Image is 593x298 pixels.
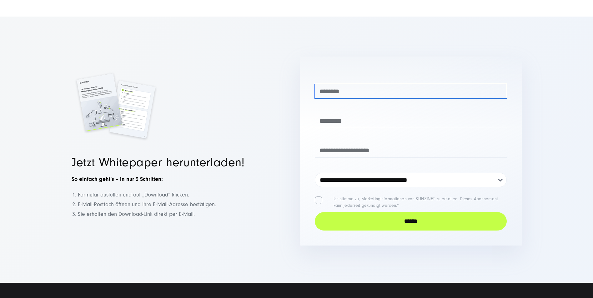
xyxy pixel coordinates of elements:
p: Ich stimme zu, Marketinginformationen von SUNZINET zu erhalten. Dieses Abonnement kann jederzeit ... [334,196,498,208]
strong: So einfach geht’s – in nur 3 Schritten: [72,176,163,182]
img: Zwei Seiten einer Broschüre von SUNZINET zum Thema „Die richtigen Daten für Marketing Automation ... [72,62,160,150]
li: Sie erhalten den Download-Link direkt per E-Mail. [78,210,294,219]
li: Formular ausfüllen und auf „Download“ klicken. [78,190,294,200]
li: E-Mail-Postfach öffnen und Ihre E-Mail-Adresse bestätigen. [78,200,294,210]
h2: Jetzt Whitepaper herunterladen! [72,156,294,168]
